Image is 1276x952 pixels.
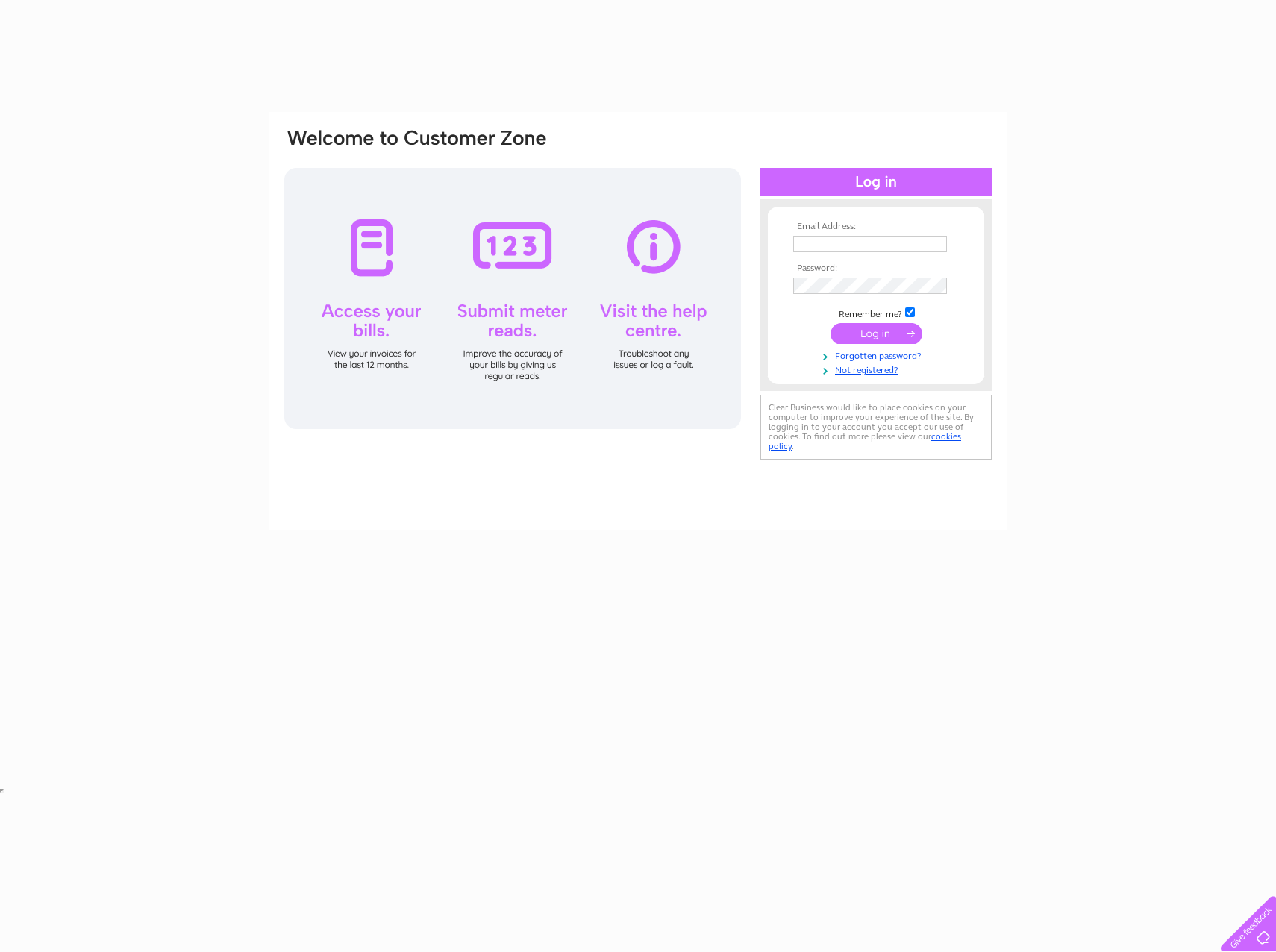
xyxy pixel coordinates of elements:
a: Forgotten password? [793,348,963,362]
th: Password: [789,263,963,274]
div: Clear Business would like to place cookies on your computer to improve your experience of the sit... [760,395,992,460]
a: cookies policy [769,431,961,451]
a: Not registered? [793,362,963,376]
input: Submit [831,323,922,344]
td: Remember me? [789,305,963,320]
th: Email Address: [789,222,963,232]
